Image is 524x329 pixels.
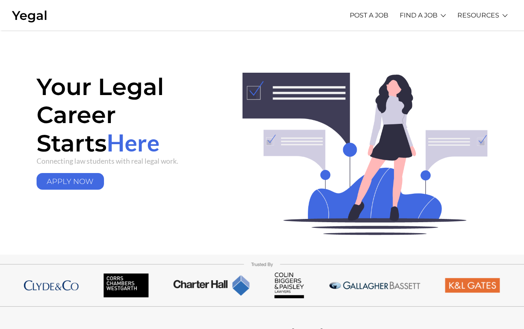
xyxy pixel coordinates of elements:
[37,157,217,165] p: Connecting law students with real legal work.
[37,173,104,190] a: APPLY NOW
[350,4,388,26] a: POST A JOB
[400,4,437,26] a: FIND A JOB
[37,73,217,157] h1: Your Legal Career Starts
[107,128,160,156] span: Here
[457,4,499,26] a: RESOURCES
[230,73,487,235] img: header-img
